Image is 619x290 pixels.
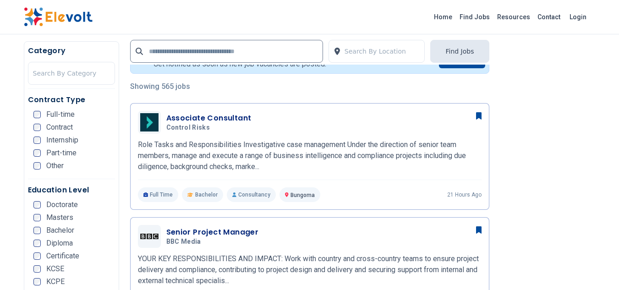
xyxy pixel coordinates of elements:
a: Control RisksAssociate ConsultantControl RisksRole Tasks and Responsibilities Investigative case ... [138,111,482,202]
a: Find Jobs [456,10,493,24]
button: Find Jobs [430,40,489,63]
span: Control Risks [166,124,210,132]
h3: Senior Project Manager [166,227,259,238]
span: Masters [46,214,73,221]
input: Full-time [33,111,41,118]
input: Diploma [33,240,41,247]
img: Control Risks [140,113,159,131]
input: Internship [33,137,41,144]
span: Part-time [46,149,77,157]
span: Certificate [46,252,79,260]
h5: Contract Type [28,94,115,105]
span: KCSE [46,265,64,273]
p: 21 hours ago [447,191,482,198]
input: Bachelor [33,227,41,234]
img: BBC Media [140,234,159,239]
iframe: Chat Widget [573,246,619,290]
input: Certificate [33,252,41,260]
span: Bungoma [290,192,315,198]
input: Masters [33,214,41,221]
input: KCSE [33,265,41,273]
img: Elevolt [24,7,93,27]
p: Role Tasks and Responsibilities Investigative case management Under the direction of senior team ... [138,139,482,172]
p: YOUR KEY RESPONSIBILITIES AND IMPACT: Work with country and cross-country teams to ensure project... [138,253,482,286]
span: Internship [46,137,78,144]
span: Full-time [46,111,75,118]
span: Doctorate [46,201,78,208]
span: Bachelor [195,191,218,198]
span: BBC Media [166,238,201,246]
a: Home [430,10,456,24]
input: Other [33,162,41,170]
p: Full Time [138,187,179,202]
h3: Associate Consultant [166,113,252,124]
input: KCPE [33,278,41,285]
span: KCPE [46,278,65,285]
input: Part-time [33,149,41,157]
a: Resources [493,10,534,24]
span: Other [46,162,64,170]
span: Diploma [46,240,73,247]
input: Contract [33,124,41,131]
input: Doctorate [33,201,41,208]
h5: Category [28,45,115,56]
h5: Education Level [28,185,115,196]
p: Showing 565 jobs [130,81,489,92]
a: Login [564,8,592,26]
a: Contact [534,10,564,24]
p: Consultancy [227,187,276,202]
span: Contract [46,124,73,131]
span: Bachelor [46,227,74,234]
